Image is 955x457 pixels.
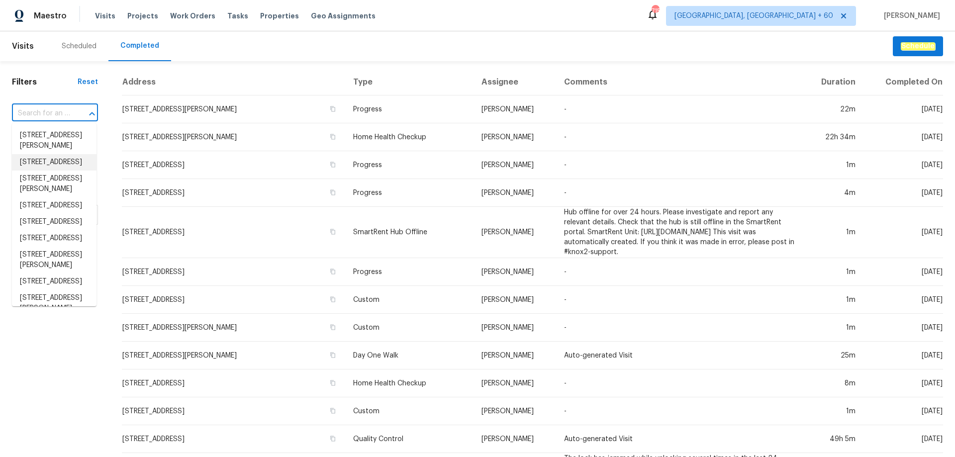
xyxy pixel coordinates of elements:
[12,171,96,197] li: [STREET_ADDRESS][PERSON_NAME]
[328,295,337,304] button: Copy Address
[474,314,556,342] td: [PERSON_NAME]
[345,397,473,425] td: Custom
[802,95,863,123] td: 22m
[556,207,802,258] td: Hub offline for over 24 hours. Please investigate and report any relevant details. Check that the...
[328,434,337,443] button: Copy Address
[345,369,473,397] td: Home Health Checkup
[345,95,473,123] td: Progress
[474,342,556,369] td: [PERSON_NAME]
[556,123,802,151] td: -
[474,207,556,258] td: [PERSON_NAME]
[12,106,70,121] input: Search for an address...
[802,342,863,369] td: 25m
[863,397,943,425] td: [DATE]
[802,179,863,207] td: 4m
[328,188,337,197] button: Copy Address
[802,123,863,151] td: 22h 34m
[802,69,863,95] th: Duration
[345,151,473,179] td: Progress
[802,425,863,453] td: 49h 5m
[863,342,943,369] td: [DATE]
[328,160,337,169] button: Copy Address
[345,342,473,369] td: Day One Walk
[556,151,802,179] td: -
[345,258,473,286] td: Progress
[474,258,556,286] td: [PERSON_NAME]
[12,230,96,247] li: [STREET_ADDRESS]
[556,314,802,342] td: -
[863,179,943,207] td: [DATE]
[122,286,345,314] td: [STREET_ADDRESS]
[345,314,473,342] td: Custom
[34,11,67,21] span: Maestro
[12,290,96,317] li: [STREET_ADDRESS][PERSON_NAME]
[170,11,215,21] span: Work Orders
[863,151,943,179] td: [DATE]
[345,286,473,314] td: Custom
[12,154,96,171] li: [STREET_ADDRESS]
[122,425,345,453] td: [STREET_ADDRESS]
[328,104,337,113] button: Copy Address
[227,12,248,19] span: Tasks
[474,286,556,314] td: [PERSON_NAME]
[345,425,473,453] td: Quality Control
[120,41,159,51] div: Completed
[901,42,935,50] em: Schedule
[880,11,940,21] span: [PERSON_NAME]
[122,95,345,123] td: [STREET_ADDRESS][PERSON_NAME]
[328,227,337,236] button: Copy Address
[893,36,943,57] button: Schedule
[345,123,473,151] td: Home Health Checkup
[556,258,802,286] td: -
[474,151,556,179] td: [PERSON_NAME]
[802,369,863,397] td: 8m
[12,197,96,214] li: [STREET_ADDRESS]
[345,207,473,258] td: SmartRent Hub Offline
[863,286,943,314] td: [DATE]
[12,35,34,57] span: Visits
[556,286,802,314] td: -
[556,397,802,425] td: -
[863,425,943,453] td: [DATE]
[328,406,337,415] button: Copy Address
[556,369,802,397] td: -
[674,11,833,21] span: [GEOGRAPHIC_DATA], [GEOGRAPHIC_DATA] + 60
[863,314,943,342] td: [DATE]
[474,123,556,151] td: [PERSON_NAME]
[802,151,863,179] td: 1m
[863,369,943,397] td: [DATE]
[863,258,943,286] td: [DATE]
[12,77,78,87] h1: Filters
[122,179,345,207] td: [STREET_ADDRESS]
[474,369,556,397] td: [PERSON_NAME]
[652,6,659,16] div: 715
[260,11,299,21] span: Properties
[122,151,345,179] td: [STREET_ADDRESS]
[802,397,863,425] td: 1m
[556,95,802,123] td: -
[345,69,473,95] th: Type
[345,179,473,207] td: Progress
[12,127,96,154] li: [STREET_ADDRESS][PERSON_NAME]
[863,207,943,258] td: [DATE]
[122,69,345,95] th: Address
[556,69,802,95] th: Comments
[802,258,863,286] td: 1m
[122,397,345,425] td: [STREET_ADDRESS]
[12,214,96,230] li: [STREET_ADDRESS]
[12,247,96,274] li: [STREET_ADDRESS][PERSON_NAME]
[863,123,943,151] td: [DATE]
[863,69,943,95] th: Completed On
[311,11,376,21] span: Geo Assignments
[474,425,556,453] td: [PERSON_NAME]
[122,123,345,151] td: [STREET_ADDRESS][PERSON_NAME]
[802,314,863,342] td: 1m
[95,11,115,21] span: Visits
[863,95,943,123] td: [DATE]
[78,77,98,87] div: Reset
[474,95,556,123] td: [PERSON_NAME]
[556,342,802,369] td: Auto-generated Visit
[328,323,337,332] button: Copy Address
[328,351,337,360] button: Copy Address
[127,11,158,21] span: Projects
